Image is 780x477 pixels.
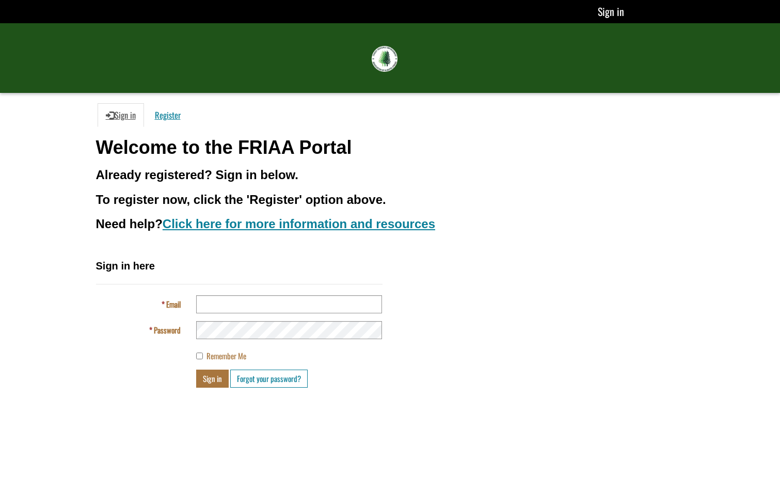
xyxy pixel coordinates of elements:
a: Sign in [98,103,144,127]
button: Sign in [196,370,229,388]
h3: To register now, click the 'Register' option above. [96,193,685,206]
span: Email [166,298,181,310]
span: Password [154,324,181,336]
img: FRIAA Submissions Portal [372,46,397,72]
a: Register [147,103,189,127]
input: Remember Me [196,353,203,359]
h3: Already registered? Sign in below. [96,168,685,182]
span: Sign in here [96,260,155,272]
h1: Welcome to the FRIAA Portal [96,137,685,158]
span: Remember Me [206,350,246,361]
a: Click here for more information and resources [163,217,435,231]
h3: Need help? [96,217,685,231]
a: Forgot your password? [230,370,308,388]
a: Sign in [598,4,624,19]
